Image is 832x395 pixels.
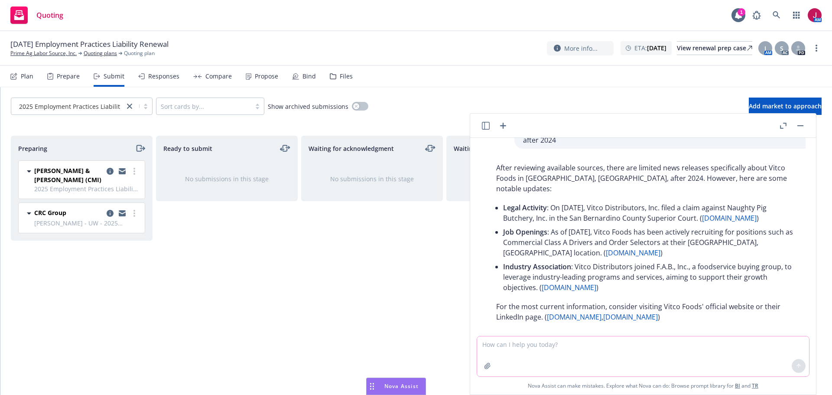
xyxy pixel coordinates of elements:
span: Job Openings [503,227,547,237]
span: [PERSON_NAME] - UW - 2025 Employment Practices Liability - $1M EPLI w/3rd Party Only [34,219,140,228]
a: Quoting [7,3,67,27]
div: Responses [148,73,179,80]
div: Submit [104,73,124,80]
button: Nova Assist [366,378,426,395]
p: : As of [DATE], Vitco Foods has been actively recruiting for positions such as Commercial Class A... [503,227,797,258]
span: [DATE] Employment Practices Liability Renewal [10,39,169,49]
p: : On [DATE], Vitco Distributors, Inc. filed a claim against Naughty Pig Butchery, Inc. in the San... [503,202,797,223]
a: copy logging email [117,166,127,176]
a: [DOMAIN_NAME] [606,248,660,258]
a: Switch app [788,7,805,24]
p: After reviewing available sources, there are limited news releases specifically about Vitco Foods... [496,163,797,194]
span: Nova Assist [384,382,419,390]
a: copy logging email [105,208,115,219]
p: : Vitco Distributors joined F.A.B., Inc., a foodservice buying group, to leverage industry-leadin... [503,261,797,293]
span: Quoting [36,12,63,19]
div: Propose [255,73,278,80]
span: Quoting plan [124,49,155,57]
a: [DOMAIN_NAME] [603,312,658,322]
a: BI [735,382,740,389]
span: CRC Group [34,208,66,217]
button: More info... [547,41,614,55]
a: Search [768,7,785,24]
span: 2025 Employment Practices Liability - $1... [19,102,141,111]
div: No submissions in this stage [170,174,283,183]
span: 2025 Employment Practices Liability - $1M EPLI w/3rd Party Only [34,184,140,193]
button: Add market to approach [749,98,822,115]
a: copy logging email [117,208,127,219]
span: Legal Activity [503,203,547,212]
a: moveLeftRight [425,143,435,153]
a: Quoting plans [84,49,117,57]
div: Drag to move [367,378,377,395]
span: ETA : [634,43,666,52]
a: moveLeftRight [280,143,290,153]
a: more [129,166,140,176]
a: moveRight [135,143,145,153]
span: Waiting for decision [454,144,513,153]
span: Preparing [18,144,47,153]
span: 2025 Employment Practices Liability - $1... [16,102,120,111]
a: [DOMAIN_NAME] [547,312,601,322]
div: Plan [21,73,33,80]
div: No submissions in this stage [315,174,429,183]
img: photo [808,8,822,22]
div: Prepare [57,73,80,80]
span: Nova Assist can make mistakes. Explore what Nova can do: Browse prompt library for and [528,377,758,395]
span: Add market to approach [749,102,822,110]
div: View renewal prep case [677,42,752,55]
a: TR [752,382,758,389]
a: View renewal prep case [677,41,752,55]
p: For the most current information, consider visiting Vitco Foods' official website or their Linked... [496,301,797,322]
span: Ready to submit [163,144,212,153]
span: More info... [564,44,598,53]
a: [DOMAIN_NAME] [702,213,757,223]
div: Compare [205,73,232,80]
a: more [811,43,822,53]
a: close [124,101,135,111]
div: No submissions in this stage [461,174,574,183]
a: [DOMAIN_NAME] [542,283,596,292]
a: more [129,208,140,219]
span: J [764,44,766,53]
span: S [780,44,783,53]
div: Bind [302,73,316,80]
div: Files [340,73,353,80]
a: Report a Bug [748,7,765,24]
div: 1 [738,8,745,16]
a: copy logging email [105,166,115,176]
span: [PERSON_NAME] & [PERSON_NAME] (CMI) [34,166,103,184]
strong: [DATE] [647,44,666,52]
span: Waiting for acknowledgment [309,144,394,153]
span: Industry Association [503,262,571,271]
a: Prime Ag Labor Source, Inc. [10,49,77,57]
span: Show archived submissions [268,102,348,111]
